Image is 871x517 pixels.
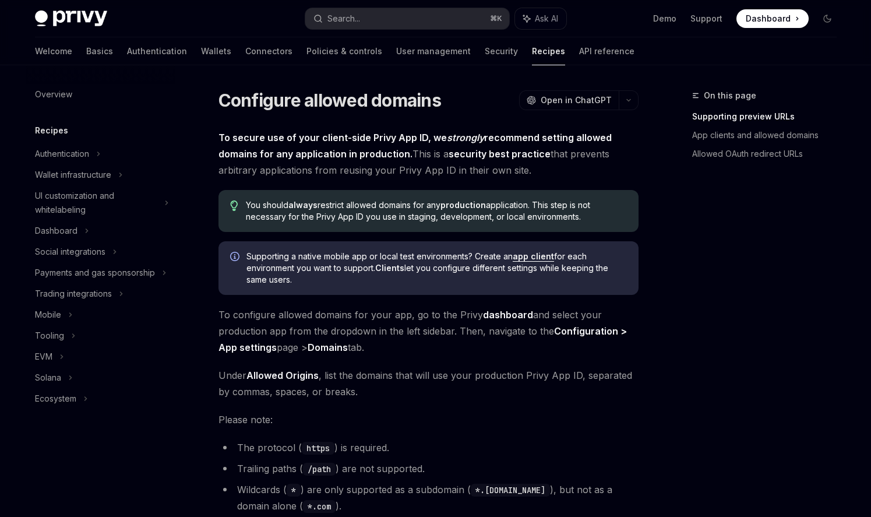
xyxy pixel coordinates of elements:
[230,252,242,263] svg: Info
[35,124,68,138] h5: Recipes
[375,263,404,273] strong: Clients
[218,439,639,456] li: The protocol ( ) is required.
[519,90,619,110] button: Open in ChatGPT
[35,87,72,101] div: Overview
[449,148,551,160] strong: security best practice
[653,13,676,24] a: Demo
[35,168,111,182] div: Wallet infrastructure
[483,309,533,321] a: dashboard
[396,37,471,65] a: User management
[305,8,509,29] button: Search...⌘K
[218,460,639,477] li: Trailing paths ( ) are not supported.
[513,251,554,262] a: app client
[246,370,319,381] strong: Allowed Origins
[746,13,791,24] span: Dashboard
[218,129,639,178] span: This is a that prevents arbitrary applications from reusing your Privy App ID in their own site.
[218,412,639,428] span: Please note:
[690,13,722,24] a: Support
[35,266,155,280] div: Payments and gas sponsorship
[35,147,89,161] div: Authentication
[440,200,486,210] strong: production
[35,308,61,322] div: Mobile
[485,37,518,65] a: Security
[35,329,64,343] div: Tooling
[306,37,382,65] a: Policies & controls
[692,107,846,126] a: Supporting preview URLs
[532,37,565,65] a: Recipes
[736,9,809,28] a: Dashboard
[302,442,334,455] code: https
[515,8,566,29] button: Ask AI
[218,367,639,400] span: Under , list the domains that will use your production Privy App ID, separated by commas, spaces,...
[490,14,502,23] span: ⌘ K
[127,37,187,65] a: Authentication
[35,10,107,27] img: dark logo
[245,37,292,65] a: Connectors
[303,463,336,476] code: /path
[246,251,627,286] span: Supporting a native mobile app or local test environments? Create an for each environment you wan...
[201,37,231,65] a: Wallets
[35,371,61,385] div: Solana
[35,189,157,217] div: UI customization and whitelabeling
[327,12,360,26] div: Search...
[230,201,238,211] svg: Tip
[704,89,756,103] span: On this page
[26,84,175,105] a: Overview
[35,350,52,364] div: EVM
[818,9,837,28] button: Toggle dark mode
[218,90,441,111] h1: Configure allowed domains
[35,392,76,406] div: Ecosystem
[579,37,634,65] a: API reference
[692,126,846,145] a: App clients and allowed domains
[483,309,533,321] strong: dashboard
[692,145,846,163] a: Allowed OAuth redirect URLs
[303,500,336,513] code: *.com
[246,199,626,223] span: You should restrict allowed domains for any application. This step is not necessary for the Privy...
[288,200,318,210] strong: always
[218,307,639,356] span: To configure allowed domains for your app, go to the Privy and select your production app from th...
[471,484,550,497] code: *.[DOMAIN_NAME]
[35,287,112,301] div: Trading integrations
[35,224,77,238] div: Dashboard
[447,132,484,143] em: strongly
[86,37,113,65] a: Basics
[541,94,612,106] span: Open in ChatGPT
[218,481,639,514] li: Wildcards ( ) are only supported as a subdomain ( ), but not as a domain alone ( ).
[35,245,105,259] div: Social integrations
[535,13,558,24] span: Ask AI
[35,37,72,65] a: Welcome
[308,342,348,353] strong: Domains
[218,132,612,160] strong: To secure use of your client-side Privy App ID, we recommend setting allowed domains for any appl...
